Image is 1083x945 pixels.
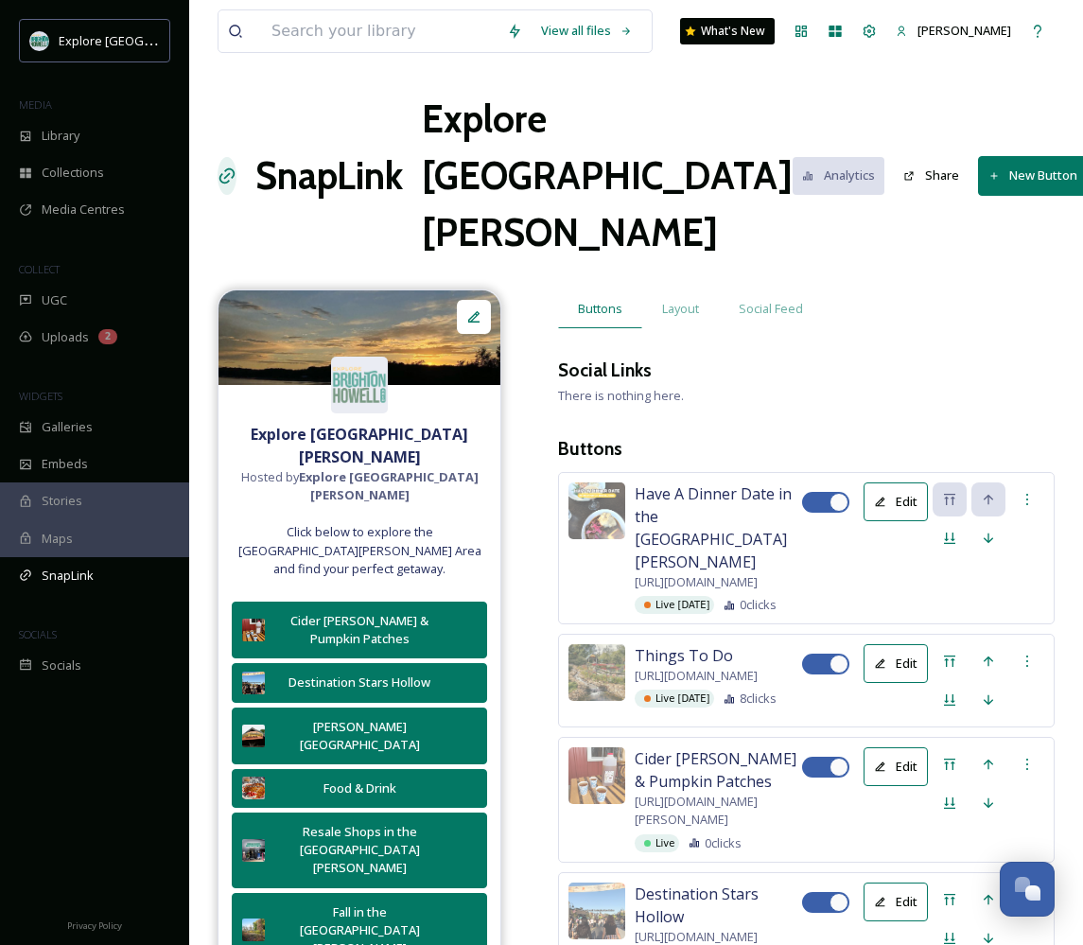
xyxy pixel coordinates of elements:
[793,157,884,194] button: Analytics
[42,164,104,182] span: Collections
[558,387,684,404] span: There is nothing here.
[739,300,803,318] span: Social Feed
[255,148,403,204] a: SnapLink
[274,823,445,878] div: Resale Shops in the [GEOGRAPHIC_DATA][PERSON_NAME]
[705,834,742,852] span: 0 clicks
[635,596,714,614] div: Live [DATE]
[1000,862,1055,917] button: Open Chat
[30,31,49,50] img: 67e7af72-b6c8-455a-acf8-98e6fe1b68aa.avif
[662,300,699,318] span: Layout
[262,10,498,52] input: Search your library
[42,328,89,346] span: Uploads
[299,468,479,503] strong: Explore [GEOGRAPHIC_DATA][PERSON_NAME]
[864,644,928,683] button: Edit
[42,656,81,674] span: Socials
[635,644,733,667] span: Things To Do
[19,262,60,276] span: COLLECT
[274,674,445,691] div: Destination Stars Hollow
[331,357,388,413] img: 67e7af72-b6c8-455a-acf8-98e6fe1b68aa.avif
[228,523,491,578] span: Click below to explore the [GEOGRAPHIC_DATA][PERSON_NAME] Area and find your perfect getaway.
[232,602,487,658] button: Cider [PERSON_NAME] & Pumpkin Patches
[242,839,265,862] img: 9c2f3f3e-11fb-4a41-a41f-4bf17ef1fdfc.jpg
[59,31,319,49] span: Explore [GEOGRAPHIC_DATA][PERSON_NAME]
[274,718,445,754] div: [PERSON_NAME][GEOGRAPHIC_DATA]
[232,708,487,764] button: [PERSON_NAME][GEOGRAPHIC_DATA]
[635,482,802,573] span: Have A Dinner Date in the [GEOGRAPHIC_DATA][PERSON_NAME]
[42,567,94,585] span: SnapLink
[578,300,622,318] span: Buttons
[635,883,802,928] span: Destination Stars Hollow
[864,482,928,521] button: Edit
[894,157,969,194] button: Share
[42,418,93,436] span: Galleries
[67,913,122,936] a: Privacy Policy
[635,667,758,685] span: [URL][DOMAIN_NAME]
[42,127,79,145] span: Library
[232,813,487,888] button: Resale Shops in the [GEOGRAPHIC_DATA][PERSON_NAME]
[558,357,652,384] h3: Social Links
[42,455,88,473] span: Embeds
[242,619,265,641] img: 0c0cd3e9-fbe5-45d1-bbda-789931c4c69e.jpg
[422,91,793,261] h1: Explore [GEOGRAPHIC_DATA][PERSON_NAME]
[558,435,1055,463] h3: Buttons
[42,291,67,309] span: UGC
[793,157,894,194] a: Analytics
[568,883,625,939] img: 019aac32-d282-4a08-a53a-e61c94f4dde1.jpg
[635,834,679,852] div: Live
[635,793,802,829] span: [URL][DOMAIN_NAME][PERSON_NAME]
[864,883,928,921] button: Edit
[232,663,487,702] button: Destination Stars Hollow
[19,97,52,112] span: MEDIA
[242,777,265,799] img: 94c66c68-a913-4232-9322-9b357f2a28ba.jpg
[42,201,125,219] span: Media Centres
[635,573,758,591] span: [URL][DOMAIN_NAME]
[19,627,57,641] span: SOCIALS
[67,919,122,932] span: Privacy Policy
[228,468,491,504] span: Hosted by
[19,389,62,403] span: WIDGETS
[242,672,265,694] img: 019aac32-d282-4a08-a53a-e61c94f4dde1.jpg
[568,747,625,804] img: 0c0cd3e9-fbe5-45d1-bbda-789931c4c69e.jpg
[886,12,1021,49] a: [PERSON_NAME]
[242,919,265,941] img: ec25abca-a21d-4a1c-a281-32fdf668132d.jpg
[274,612,445,648] div: Cider [PERSON_NAME] & Pumpkin Patches
[864,747,928,786] button: Edit
[218,290,500,385] img: %2540trevapeach%25203.png
[251,424,468,467] strong: Explore [GEOGRAPHIC_DATA][PERSON_NAME]
[42,492,82,510] span: Stories
[680,18,775,44] a: What's New
[274,779,445,797] div: Food & Drink
[42,530,73,548] span: Maps
[98,329,117,344] div: 2
[740,690,777,708] span: 8 clicks
[635,690,714,708] div: Live [DATE]
[917,22,1011,39] span: [PERSON_NAME]
[740,596,777,614] span: 0 clicks
[532,12,642,49] a: View all files
[242,725,265,747] img: 5fd5e9c9-c3af-461d-a0b2-f13306500ac5.jpg
[568,482,625,539] img: date%20night.jpg
[232,769,487,808] button: Food & Drink
[635,747,802,793] span: Cider [PERSON_NAME] & Pumpkin Patches
[568,644,625,701] img: HowellNatureCenterEnterance.jpg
